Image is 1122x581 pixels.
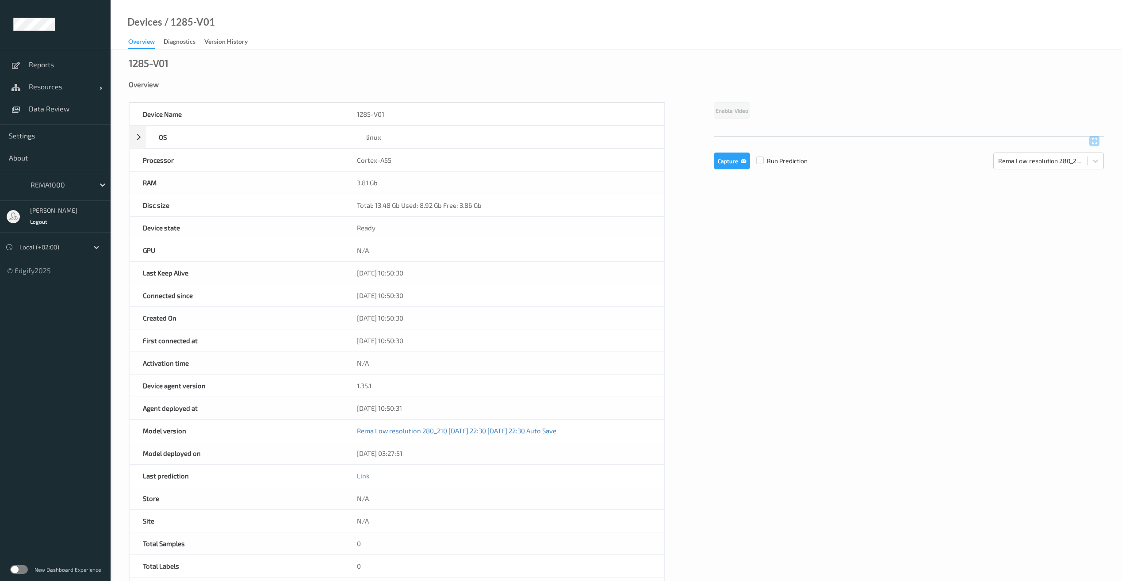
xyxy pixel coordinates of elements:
div: Model version [130,420,344,442]
div: [DATE] 03:27:51 [344,442,664,464]
div: GPU [130,239,344,261]
a: Diagnostics [164,36,204,48]
div: Overview [128,37,155,49]
div: 0 [344,532,664,554]
div: linux [353,126,664,148]
div: Total Samples [130,532,344,554]
a: Link [357,472,370,480]
div: Total: 13.48 Gb Used: 8.92 Gb Free: 3.86 Gb [344,194,664,216]
div: N/A [344,352,664,374]
div: [DATE] 10:50:30 [344,329,664,352]
div: [DATE] 10:50:31 [344,397,664,419]
a: Devices [127,18,162,27]
div: RAM [130,172,344,194]
div: Agent deployed at [130,397,344,419]
span: Run Prediction [750,157,808,165]
div: Last prediction [130,465,344,487]
div: 3.81 Gb [344,172,664,194]
div: 1285-V01 [129,58,168,67]
div: N/A [344,510,664,532]
div: First connected at [130,329,344,352]
div: Overview [129,80,1104,89]
div: Connected since [130,284,344,306]
div: Model deployed on [130,442,344,464]
div: 1.35.1 [344,375,664,397]
div: OS [146,126,353,148]
button: Capture [714,153,750,169]
div: Device Name [130,103,344,125]
button: Enable Video [714,102,750,119]
div: 1285-V01 [344,103,664,125]
div: Created On [130,307,344,329]
div: Device agent version [130,375,344,397]
div: Diagnostics [164,37,195,48]
a: Version History [204,36,257,48]
div: 0 [344,555,664,577]
div: Store [130,487,344,509]
div: Ready [344,217,664,239]
a: Overview [128,36,164,49]
div: [DATE] 10:50:30 [344,307,664,329]
div: / 1285-V01 [162,18,215,27]
div: Site [130,510,344,532]
div: N/A [344,239,664,261]
div: [DATE] 10:50:30 [344,262,664,284]
div: N/A [344,487,664,509]
div: [DATE] 10:50:30 [344,284,664,306]
div: Total Labels [130,555,344,577]
div: OSlinux [129,126,665,149]
div: Activation time [130,352,344,374]
div: Version History [204,37,248,48]
div: Processor [130,149,344,171]
a: Rema Low resolution 280_210 [DATE] 22:30 [DATE] 22:30 Auto Save [357,427,556,435]
div: Disc size [130,194,344,216]
div: Device state [130,217,344,239]
div: Last Keep Alive [130,262,344,284]
div: Cortex-A55 [344,149,664,171]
